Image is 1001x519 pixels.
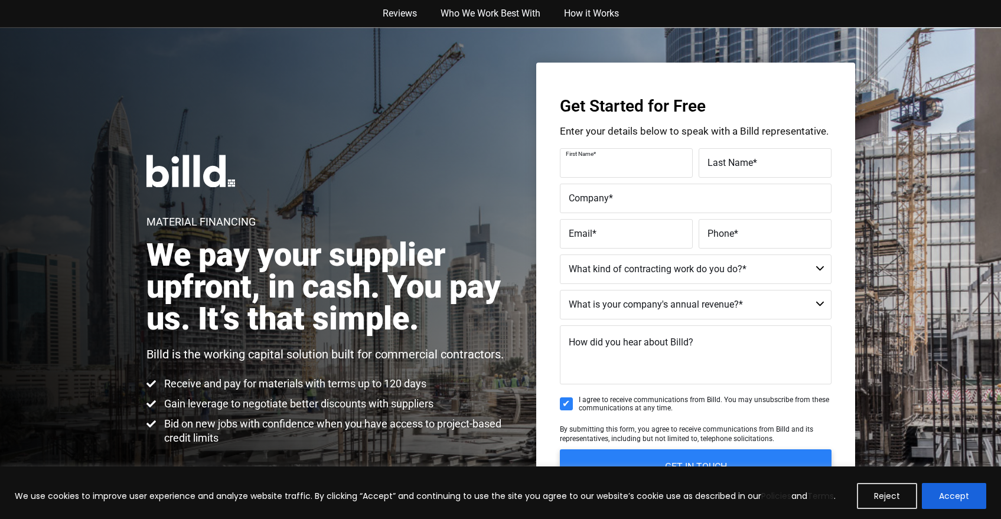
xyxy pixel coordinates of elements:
[146,217,256,227] h1: Material Financing
[560,98,832,115] h3: Get Started for Free
[569,228,592,239] span: Email
[707,228,734,239] span: Phone
[560,449,832,485] input: GET IN TOUCH
[146,239,514,335] h2: We pay your supplier upfront, in cash. You pay us. It’s that simple.
[566,151,594,157] span: First Name
[161,377,426,391] span: Receive and pay for materials with terms up to 120 days
[707,157,753,168] span: Last Name
[569,192,609,204] span: Company
[761,490,791,502] a: Policies
[922,483,986,509] button: Accept
[560,397,573,410] input: I agree to receive communications from Billd. You may unsubscribe from these communications at an...
[161,397,433,411] span: Gain leverage to negotiate better discounts with suppliers
[560,425,813,443] span: By submitting this form, you agree to receive communications from Billd and its representatives, ...
[579,396,832,413] span: I agree to receive communications from Billd. You may unsubscribe from these communications at an...
[857,483,917,509] button: Reject
[161,417,514,445] span: Bid on new jobs with confidence when you have access to project-based credit limits
[146,347,504,362] p: Billd is the working capital solution built for commercial contractors.
[807,490,834,502] a: Terms
[15,489,836,503] p: We use cookies to improve user experience and analyze website traffic. By clicking “Accept” and c...
[569,337,693,348] span: How did you hear about Billd?
[560,126,832,136] p: Enter your details below to speak with a Billd representative.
